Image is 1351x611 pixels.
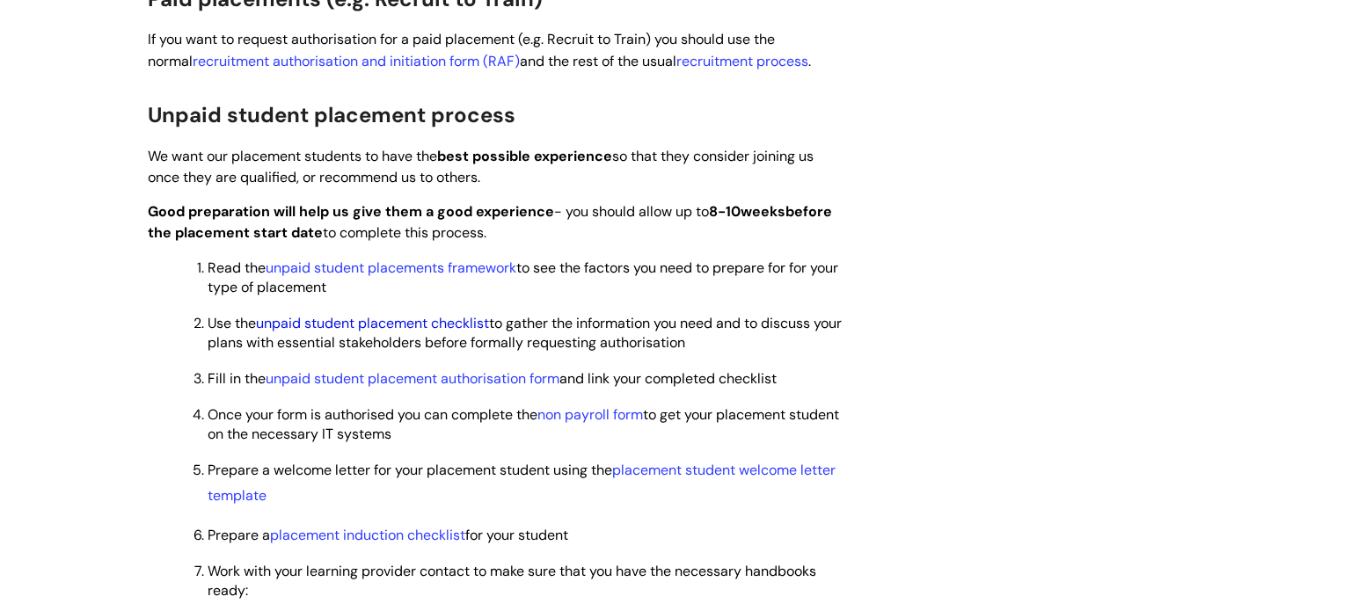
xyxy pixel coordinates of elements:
strong: 8-10 [709,202,741,221]
span: Fill in the [208,369,777,388]
a: placement induction checklist [270,526,465,544]
span: We want our placement students to have the so that they consider joining us once they are qualifi... [148,147,814,187]
span: and link your completed checklist [266,369,777,388]
a: unpaid student placement authorisation form [266,369,559,388]
span: Work with your learning provider contact to make sure that you have the necessary handbooks ready: [208,562,816,600]
span: - you should allow up to [148,202,741,221]
strong: best possible experience [437,147,612,165]
a: non payroll form [537,405,643,424]
span: Read the to see the factors you need to prepare for for your type of placement [208,258,838,296]
strong: weeks [741,202,785,221]
span: Unpaid student placement process [148,101,515,128]
a: placement student welcome letter template [208,461,836,505]
a: recruitment process [676,52,808,70]
span: Prepare a for your student [208,526,568,544]
a: unpaid student placement checklist [256,314,489,332]
a: unpaid student placements framework [266,258,516,277]
span: Use the to gather the information you need and to discuss your plans with essential stakeholders ... [208,314,842,352]
a: recruitment authorisation and initiation form (RAF) [193,52,520,70]
span: Prepare a welcome letter for your placement student using the [208,461,836,505]
span: Once your form is authorised you can complete the to get your placement student on the necessary ... [208,405,839,443]
strong: Good preparation will help us give them a good experience [148,202,554,221]
span: If you want to request authorisation for a paid placement (e.g. Recruit to Train) you should use ... [148,30,811,70]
